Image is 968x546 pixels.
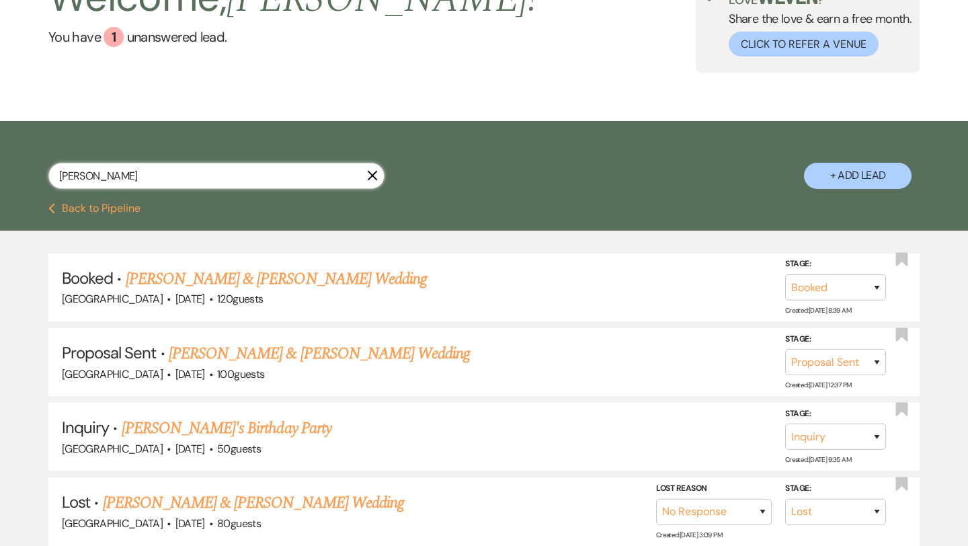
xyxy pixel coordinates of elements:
span: 120 guests [217,292,263,306]
span: 80 guests [217,516,261,531]
label: Stage: [785,257,886,272]
button: + Add Lead [804,163,912,189]
label: Stage: [785,332,886,347]
span: Created: [DATE] 12:37 PM [785,381,851,389]
span: [DATE] [175,442,205,456]
span: Lost [62,492,90,512]
span: Booked [62,268,113,288]
span: [GEOGRAPHIC_DATA] [62,367,163,381]
span: Created: [DATE] 3:09 PM [656,530,722,539]
a: [PERSON_NAME] & [PERSON_NAME] Wedding [103,491,404,515]
a: [PERSON_NAME] & [PERSON_NAME] Wedding [126,267,427,291]
button: Click to Refer a Venue [729,32,879,56]
a: [PERSON_NAME]'s Birthday Party [122,416,331,440]
span: [DATE] [175,292,205,306]
span: Inquiry [62,417,109,438]
span: 100 guests [217,367,264,381]
span: [GEOGRAPHIC_DATA] [62,442,163,456]
span: Created: [DATE] 9:35 AM [785,455,851,464]
span: [GEOGRAPHIC_DATA] [62,516,163,531]
a: You have 1 unanswered lead. [48,27,537,47]
button: Back to Pipeline [48,203,140,214]
label: Stage: [785,407,886,422]
span: Proposal Sent [62,342,157,363]
span: 50 guests [217,442,261,456]
a: [PERSON_NAME] & [PERSON_NAME] Wedding [169,342,470,366]
label: Lost Reason [656,481,772,496]
span: [GEOGRAPHIC_DATA] [62,292,163,306]
span: [DATE] [175,367,205,381]
span: [DATE] [175,516,205,531]
label: Stage: [785,481,886,496]
div: 1 [104,27,124,47]
span: Created: [DATE] 8:39 AM [785,306,851,315]
input: Search by name, event date, email address or phone number [48,163,385,189]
